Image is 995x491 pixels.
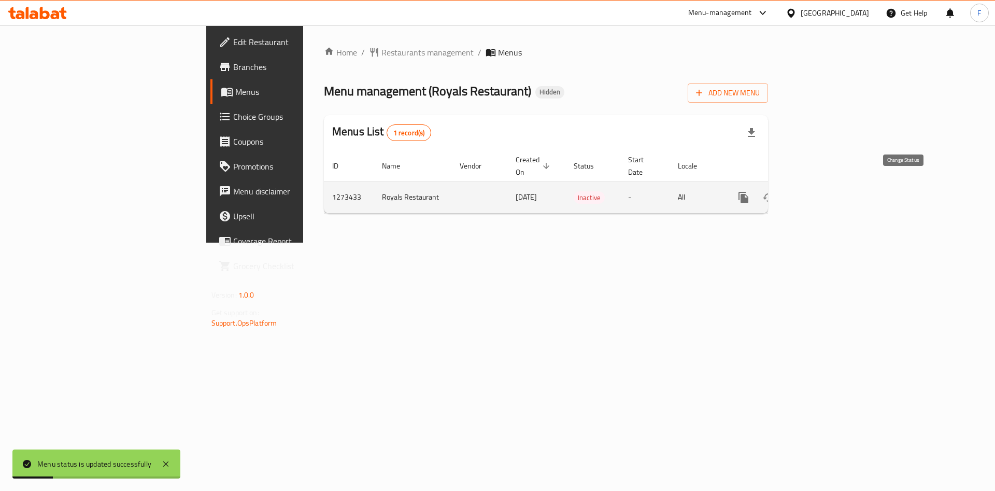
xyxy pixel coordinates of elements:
a: Menus [210,79,373,104]
span: Name [382,160,414,172]
li: / [478,46,481,59]
a: Grocery Checklist [210,254,373,278]
span: Upsell [233,210,364,222]
a: Branches [210,54,373,79]
span: F [977,7,981,19]
span: Menu management ( Royals Restaurant ) [324,79,531,103]
div: Total records count [387,124,432,141]
button: Add New Menu [688,83,768,103]
button: more [731,185,756,210]
span: Hidden [535,88,564,96]
span: ID [332,160,352,172]
span: Restaurants management [381,46,474,59]
a: Menu disclaimer [210,179,373,204]
td: Royals Restaurant [374,181,451,213]
th: Actions [723,150,839,182]
span: [DATE] [516,190,537,204]
div: Hidden [535,86,564,99]
span: Branches [233,61,364,73]
span: Get support on: [211,306,259,319]
a: Edit Restaurant [210,30,373,54]
nav: breadcrumb [324,46,768,59]
h2: Menus List [332,124,431,141]
span: Menu disclaimer [233,185,364,198]
a: Upsell [210,204,373,229]
span: Menus [498,46,522,59]
span: Coverage Report [233,235,364,247]
div: Menu-management [688,7,752,19]
span: Add New Menu [696,87,760,100]
a: Choice Groups [210,104,373,129]
div: Export file [739,120,764,145]
span: Vendor [460,160,495,172]
span: Locale [678,160,710,172]
span: 1 record(s) [387,128,431,138]
span: Menus [235,86,364,98]
table: enhanced table [324,150,839,214]
div: Menu status is updated successfully [37,458,151,470]
span: Coupons [233,135,364,148]
span: Edit Restaurant [233,36,364,48]
span: Status [574,160,607,172]
span: Version: [211,288,237,302]
a: Coupons [210,129,373,154]
span: Start Date [628,153,657,178]
span: 1.0.0 [238,288,254,302]
td: - [620,181,670,213]
div: [GEOGRAPHIC_DATA] [801,7,869,19]
a: Promotions [210,154,373,179]
span: Inactive [574,192,605,204]
a: Coverage Report [210,229,373,254]
div: Inactive [574,191,605,204]
a: Support.OpsPlatform [211,316,277,330]
a: Restaurants management [369,46,474,59]
span: Created On [516,153,553,178]
span: Choice Groups [233,110,364,123]
td: All [670,181,723,213]
span: Grocery Checklist [233,260,364,272]
span: Promotions [233,160,364,173]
